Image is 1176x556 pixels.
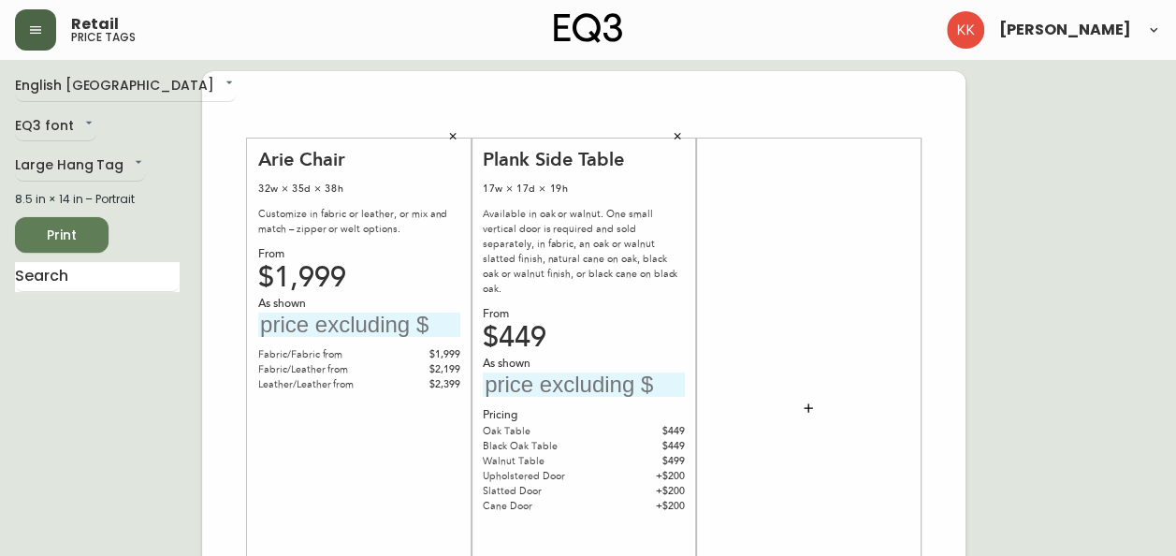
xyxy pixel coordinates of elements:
[483,207,685,297] div: Available in oak or walnut. One small vertical door is required and sold separately, in fabric, a...
[15,71,237,102] div: English [GEOGRAPHIC_DATA]
[71,32,136,43] h5: price tags
[15,262,180,292] input: Search
[15,111,96,142] div: EQ3 font
[613,484,685,499] div: + $200
[483,356,533,373] span: As shown
[258,296,309,313] span: As shown
[613,424,685,439] div: $449
[554,13,623,43] img: logo
[483,484,613,499] div: Slatted Door
[15,151,146,182] div: Large Hang Tag
[483,181,685,198] div: 17w × 17d × 19h
[483,407,685,424] div: Pricing
[258,377,394,392] div: Leather/Leather from
[15,217,109,253] button: Print
[30,224,94,247] span: Print
[258,270,460,286] div: $1,999
[15,191,180,208] div: 8.5 in × 14 in – Portrait
[258,207,460,237] div: Customize in fabric or leather, or mix and match – zipper or welt options.
[258,181,460,198] div: 32w × 35d × 38h
[483,307,509,321] span: From
[613,469,685,484] div: + $200
[483,454,613,469] div: Walnut Table
[483,469,613,484] div: Upholstered Door
[613,439,685,454] div: $449
[483,148,685,171] div: Plank Side Table
[483,439,613,454] div: Black Oak Table
[394,362,460,377] div: $2,199
[258,247,284,261] span: From
[999,22,1131,37] span: [PERSON_NAME]
[258,347,394,362] div: Fabric/Fabric from
[483,499,613,514] div: Cane Door
[947,11,984,49] img: b8dbcfffdcfee2b8a086673f95cad94a
[483,373,685,398] input: price excluding $
[258,313,460,338] input: price excluding $
[258,362,394,377] div: Fabric/Leather from
[613,454,685,469] div: $499
[258,148,460,171] div: Arie Chair
[394,377,460,392] div: $2,399
[394,347,460,362] div: $1,999
[613,499,685,514] div: + $200
[483,424,613,439] div: Oak Table
[483,329,685,346] div: $449
[71,17,119,32] span: Retail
